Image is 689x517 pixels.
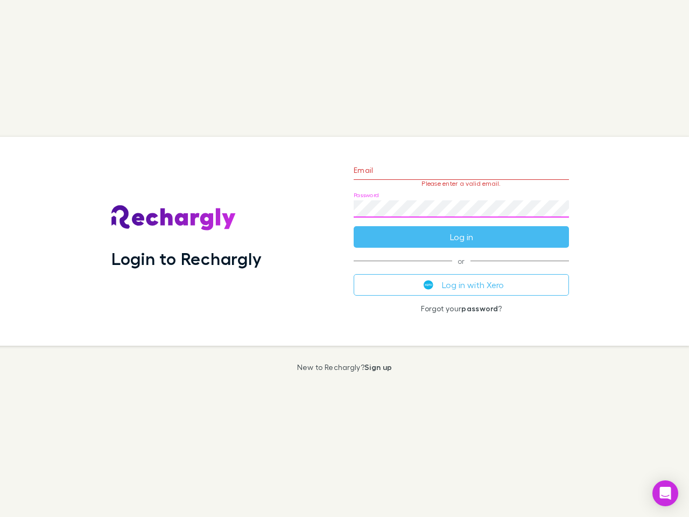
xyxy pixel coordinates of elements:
[111,248,262,269] h1: Login to Rechargly
[297,363,392,372] p: New to Rechargly?
[424,280,433,290] img: Xero's logo
[354,191,379,199] label: Password
[354,226,569,248] button: Log in
[354,180,569,187] p: Please enter a valid email.
[354,274,569,296] button: Log in with Xero
[364,362,392,372] a: Sign up
[111,205,236,231] img: Rechargly's Logo
[354,304,569,313] p: Forgot your ?
[652,480,678,506] div: Open Intercom Messenger
[461,304,498,313] a: password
